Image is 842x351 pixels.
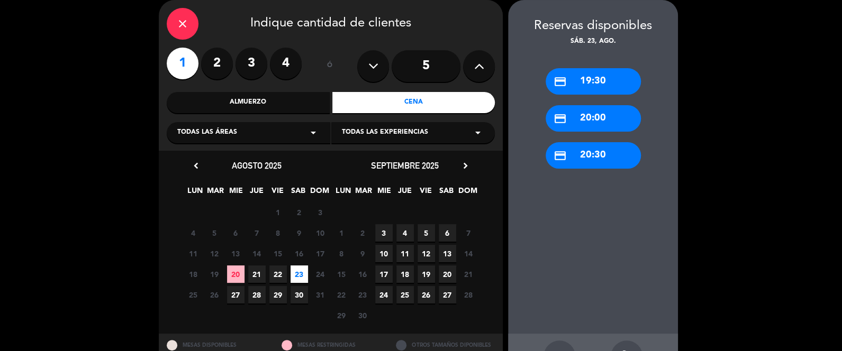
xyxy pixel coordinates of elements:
[269,265,287,283] span: 22
[269,286,287,303] span: 29
[312,48,347,85] div: ó
[269,245,287,262] span: 15
[546,105,641,132] div: 20:00
[334,184,352,202] span: LUN
[269,184,286,202] span: VIE
[417,184,434,202] span: VIE
[472,126,484,139] i: arrow_drop_down
[396,265,414,283] span: 18
[508,16,678,36] div: Reservas disponibles
[269,224,287,242] span: 8
[185,286,202,303] span: 25
[546,68,641,95] div: 19:30
[167,8,495,40] div: Indique cantidad de clientes
[312,224,329,242] span: 10
[333,224,350,242] span: 1
[291,204,308,221] span: 2
[186,184,204,202] span: LUN
[396,286,414,303] span: 25
[332,92,495,113] div: Cena
[458,184,476,202] span: DOM
[227,245,245,262] span: 13
[312,245,329,262] span: 17
[418,245,435,262] span: 12
[546,142,641,169] div: 20:30
[227,224,245,242] span: 6
[270,48,302,79] label: 4
[248,286,266,303] span: 28
[310,184,328,202] span: DOM
[248,245,266,262] span: 14
[206,286,223,303] span: 26
[396,245,414,262] span: 11
[228,184,245,202] span: MIE
[554,112,567,125] i: credit_card
[342,127,428,138] span: Todas las experiencias
[439,265,456,283] span: 20
[248,265,266,283] span: 21
[291,265,308,283] span: 23
[291,224,308,242] span: 9
[312,204,329,221] span: 3
[333,307,350,324] span: 29
[206,265,223,283] span: 19
[354,224,372,242] span: 2
[354,265,372,283] span: 16
[396,184,414,202] span: JUE
[207,184,224,202] span: MAR
[508,36,678,47] div: sáb. 23, ago.
[375,286,393,303] span: 24
[439,245,456,262] span: 13
[460,160,471,171] i: chevron_right
[333,286,350,303] span: 22
[418,224,435,242] span: 5
[439,286,456,303] span: 27
[439,224,456,242] span: 6
[418,265,435,283] span: 19
[312,265,329,283] span: 24
[418,286,435,303] span: 26
[206,245,223,262] span: 12
[269,204,287,221] span: 1
[206,224,223,242] span: 5
[460,265,477,283] span: 21
[371,160,439,171] span: septiembre 2025
[232,160,282,171] span: agosto 2025
[201,48,233,79] label: 2
[248,184,266,202] span: JUE
[396,224,414,242] span: 4
[554,75,567,88] i: credit_card
[227,265,245,283] span: 20
[375,245,393,262] span: 10
[177,127,237,138] span: Todas las áreas
[307,126,320,139] i: arrow_drop_down
[167,48,198,79] label: 1
[191,160,202,171] i: chevron_left
[185,245,202,262] span: 11
[185,265,202,283] span: 18
[176,17,189,30] i: close
[354,245,372,262] span: 9
[460,245,477,262] span: 14
[460,224,477,242] span: 7
[355,184,373,202] span: MAR
[185,224,202,242] span: 4
[227,286,245,303] span: 27
[438,184,455,202] span: SAB
[333,265,350,283] span: 15
[376,184,393,202] span: MIE
[333,245,350,262] span: 8
[167,92,330,113] div: Almuerzo
[354,307,372,324] span: 30
[554,149,567,162] i: credit_card
[375,265,393,283] span: 17
[289,184,307,202] span: SAB
[236,48,267,79] label: 3
[291,286,308,303] span: 30
[354,286,372,303] span: 23
[460,286,477,303] span: 28
[375,224,393,242] span: 3
[291,245,308,262] span: 16
[312,286,329,303] span: 31
[248,224,266,242] span: 7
